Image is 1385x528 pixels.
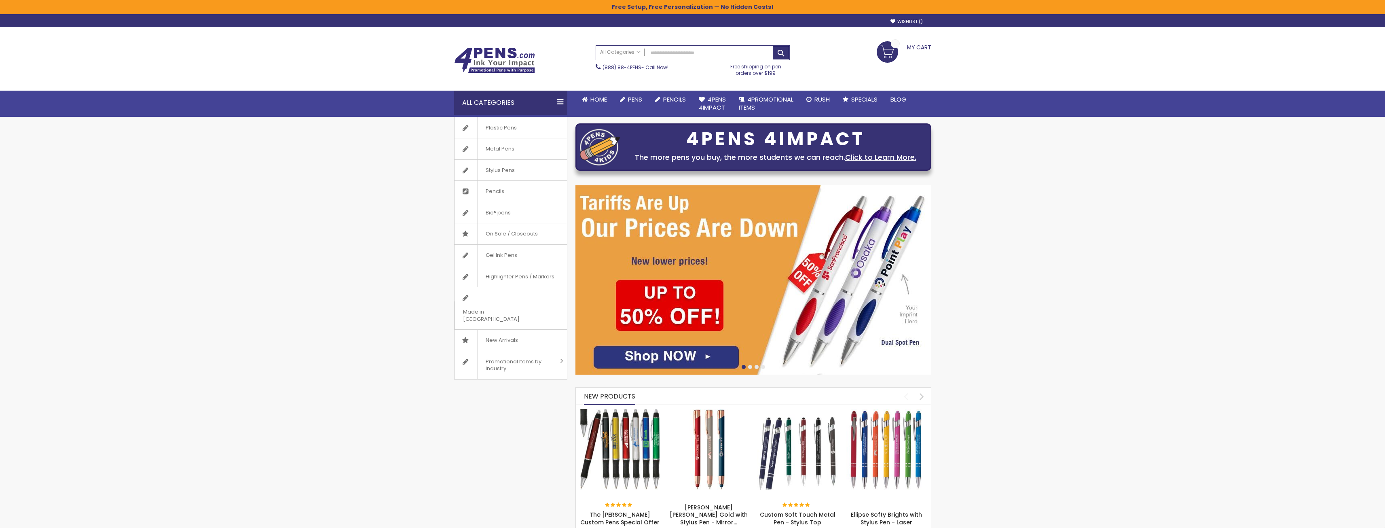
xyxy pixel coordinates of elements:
[890,95,906,104] span: Blog
[846,409,927,490] img: Ellipse Softy Brights with Stylus Pen - Laser
[851,511,922,526] a: Ellipse Softy Brights with Stylus Pen - Laser
[603,64,641,71] a: (888) 88-4PENS
[455,351,567,379] a: Promotional Items by Industry
[477,245,525,266] span: Gel Ink Pens
[814,95,830,104] span: Rush
[668,409,749,416] a: Crosby Softy Rose Gold with Stylus Pen - Mirror Laser
[628,95,642,104] span: Pens
[851,95,878,104] span: Specials
[455,330,567,351] a: New Arrivals
[890,19,923,25] a: Wishlist
[575,91,613,108] a: Home
[455,117,567,138] a: Plastic Pens
[575,185,931,375] img: /cheap-promotional-products.html
[613,91,649,108] a: Pens
[846,409,927,416] a: Ellipse Softy Brights with Stylus Pen - Laser
[455,138,567,159] a: Metal Pens
[915,389,929,403] div: next
[455,301,547,329] span: Made in [GEOGRAPHIC_DATA]
[455,181,567,202] a: Pencils
[455,287,567,329] a: Made in [GEOGRAPHIC_DATA]
[899,389,913,403] div: prev
[668,409,749,490] img: Crosby Softy Rose Gold with Stylus Pen - Mirror Laser
[836,91,884,108] a: Specials
[477,330,526,351] span: New Arrivals
[624,152,927,163] div: The more pens you buy, the more students we can reach.
[477,223,546,244] span: On Sale / Closeouts
[454,47,535,73] img: 4Pens Custom Pens and Promotional Products
[782,503,811,508] div: 100%
[580,409,661,490] img: The Barton Custom Pens Special Offer
[732,91,800,117] a: 4PROMOTIONALITEMS
[692,91,732,117] a: 4Pens4impact
[757,409,838,490] img: Custom Soft Touch Metal Pen - Stylus Top
[477,351,557,379] span: Promotional Items by Industry
[624,131,927,148] div: 4PENS 4IMPACT
[590,95,607,104] span: Home
[699,95,726,112] span: 4Pens 4impact
[649,91,692,108] a: Pencils
[603,64,668,71] span: - Call Now!
[455,160,567,181] a: Stylus Pens
[884,91,913,108] a: Blog
[605,503,633,508] div: 100%
[477,202,519,223] span: Bic® pens
[722,60,790,76] div: Free shipping on pen orders over $199
[739,95,793,112] span: 4PROMOTIONAL ITEMS
[454,91,567,115] div: All Categories
[600,49,641,55] span: All Categories
[455,202,567,223] a: Bic® pens
[757,409,838,416] a: Custom Soft Touch Metal Pen - Stylus Top
[663,95,686,104] span: Pencils
[477,160,523,181] span: Stylus Pens
[455,266,567,287] a: Highlighter Pens / Markers
[845,152,916,162] a: Click to Learn More.
[477,181,512,202] span: Pencils
[670,503,748,527] a: [PERSON_NAME] [PERSON_NAME] Gold with Stylus Pen - Mirror…
[596,46,645,59] a: All Categories
[584,392,635,401] span: New Products
[477,117,525,138] span: Plastic Pens
[760,511,835,526] a: Custom Soft Touch Metal Pen - Stylus Top
[455,223,567,244] a: On Sale / Closeouts
[477,138,522,159] span: Metal Pens
[580,511,660,526] a: The [PERSON_NAME] Custom Pens Special Offer
[455,245,567,266] a: Gel Ink Pens
[477,266,562,287] span: Highlighter Pens / Markers
[580,409,661,416] a: The Barton Custom Pens Special Offer
[800,91,836,108] a: Rush
[580,129,620,165] img: four_pen_logo.png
